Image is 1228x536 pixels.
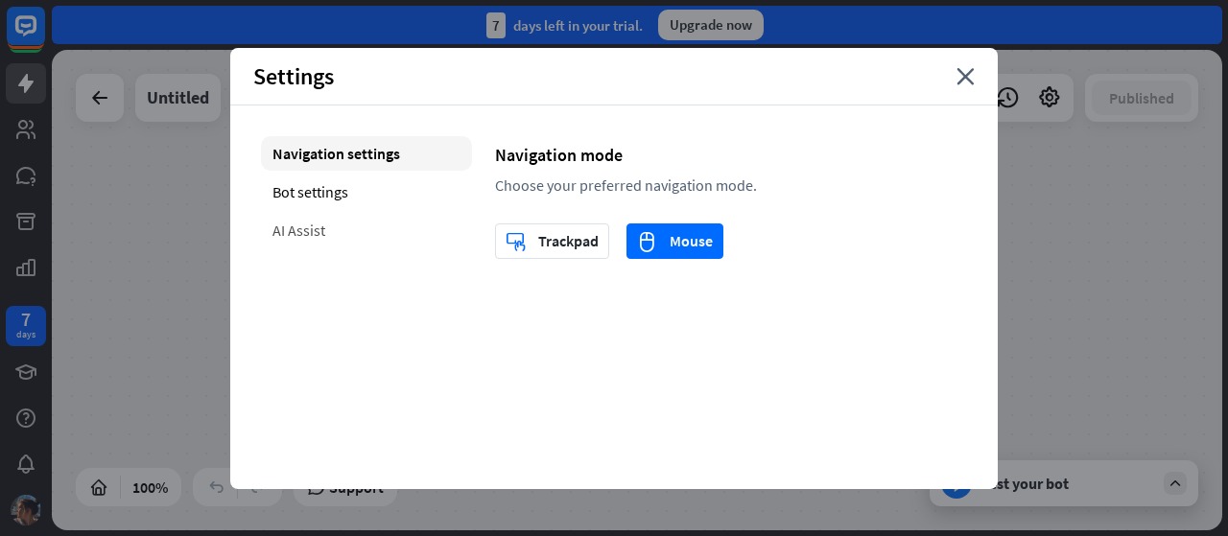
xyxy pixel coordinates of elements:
div: Mouse [637,224,713,258]
div: 7 [486,12,506,38]
div: Upgrade now [658,10,764,40]
i: trackpad [506,231,526,252]
button: trackpadTrackpad [495,223,609,259]
a: 7 days [6,306,46,346]
div: Choose your preferred navigation mode. [495,175,967,195]
div: days left in your trial. [486,12,643,38]
div: Test your bot [981,474,1154,493]
div: 100% [127,472,174,502]
button: mouseMouse [626,223,723,259]
button: Open LiveChat chat widget [15,8,73,65]
button: Published [1092,81,1192,115]
div: Navigation settings [261,136,472,171]
div: days [16,328,35,341]
i: mouse [637,231,657,252]
div: AI Assist [261,213,472,247]
div: Untitled [147,74,209,122]
div: 7 [21,311,31,328]
div: Bot settings [261,175,472,209]
div: Trackpad [506,224,599,258]
span: Settings [253,61,334,91]
div: Navigation mode [495,144,967,166]
i: close [956,68,975,85]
